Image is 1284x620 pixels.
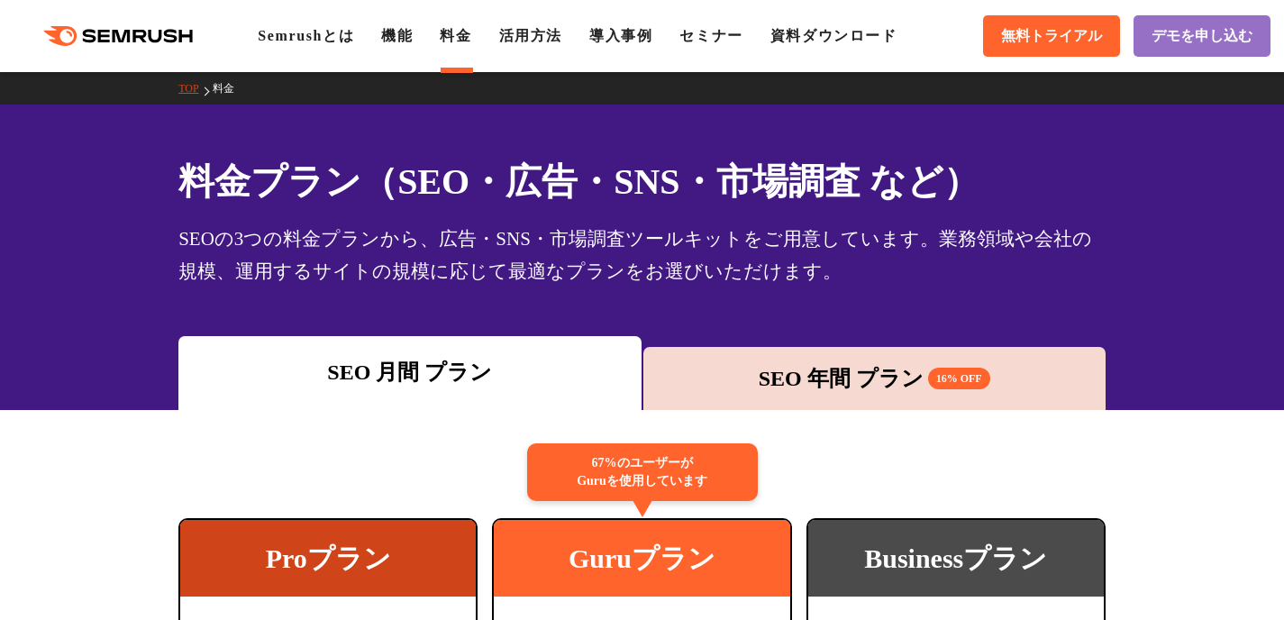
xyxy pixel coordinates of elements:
[178,82,212,95] a: TOP
[187,356,632,388] div: SEO 月間 プラン
[808,520,1104,597] div: Businessプラン
[652,362,1097,395] div: SEO 年間 プラン
[983,15,1120,57] a: 無料トライアル
[1001,27,1102,46] span: 無料トライアル
[178,223,1106,287] div: SEOの3つの料金プランから、広告・SNS・市場調査ツールキットをご用意しています。業務領域や会社の規模、運用するサイトの規模に応じて最適なプランをお選びいただけます。
[928,368,990,389] span: 16% OFF
[1152,27,1252,46] span: デモを申し込む
[178,155,1106,208] h1: 料金プラン（SEO・広告・SNS・市場調査 など）
[499,28,562,43] a: 活用方法
[1134,15,1270,57] a: デモを申し込む
[589,28,652,43] a: 導入事例
[527,443,758,501] div: 67%のユーザーが Guruを使用しています
[258,28,354,43] a: Semrushとは
[180,520,476,597] div: Proプラン
[770,28,897,43] a: 資料ダウンロード
[494,520,789,597] div: Guruプラン
[440,28,471,43] a: 料金
[381,28,413,43] a: 機能
[213,82,248,95] a: 料金
[679,28,742,43] a: セミナー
